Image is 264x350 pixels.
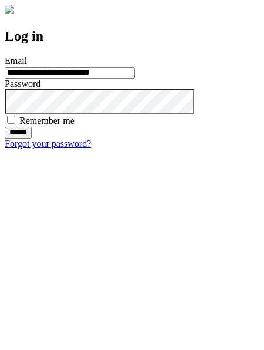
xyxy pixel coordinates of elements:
label: Email [5,56,27,66]
img: logo-4e3dc11c47720685a147b03b5a06dd966a58ff35d612b21f08c02c0306f2b779.png [5,5,14,14]
h2: Log in [5,28,259,44]
a: Forgot your password? [5,139,91,149]
label: Remember me [19,116,75,126]
label: Password [5,79,40,89]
